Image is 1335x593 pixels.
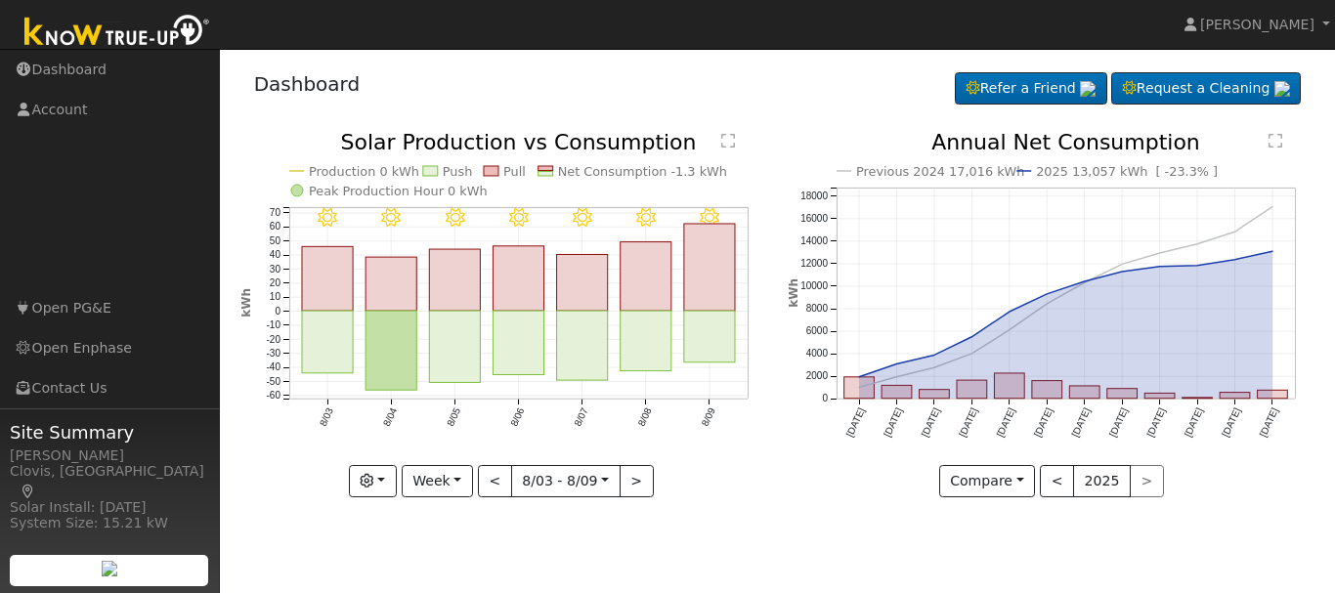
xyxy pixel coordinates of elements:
[1274,81,1290,97] img: retrieve
[1200,17,1314,32] span: [PERSON_NAME]
[10,497,209,518] div: Solar Install: [DATE]
[10,513,209,533] div: System Size: 15.21 kW
[10,461,209,502] div: Clovis, [GEOGRAPHIC_DATA]
[955,72,1107,106] a: Refer a Friend
[15,11,220,55] img: Know True-Up
[1080,81,1096,97] img: retrieve
[254,72,361,96] a: Dashboard
[10,445,209,466] div: [PERSON_NAME]
[10,419,209,445] span: Site Summary
[1111,72,1301,106] a: Request a Cleaning
[20,484,37,499] a: Map
[102,561,117,576] img: retrieve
